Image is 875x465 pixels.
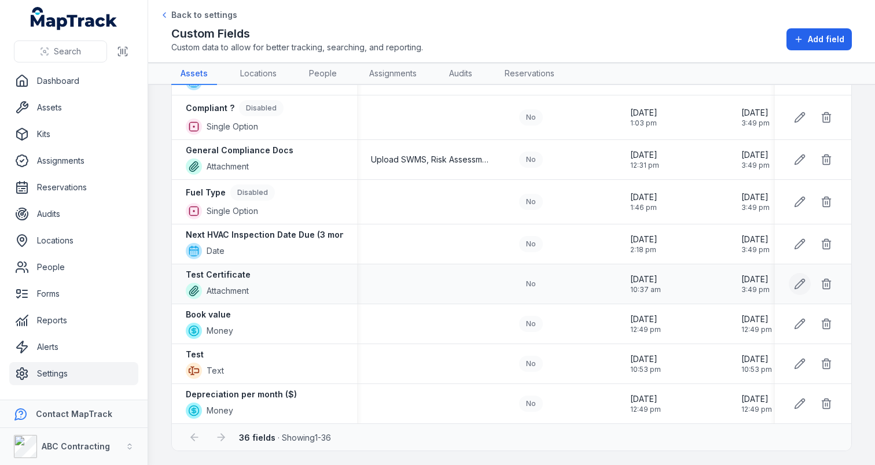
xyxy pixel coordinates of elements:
span: 3:49 pm [741,245,770,254]
strong: Book value [186,309,231,320]
time: 11/07/2025, 3:49:05 pm [741,107,770,128]
time: 19/08/2025, 12:49:05 pm [630,313,661,334]
a: Locations [231,63,286,85]
time: 12/06/2025, 2:18:03 pm [630,234,657,254]
span: Attachment [207,285,249,297]
time: 03/07/2025, 10:37:50 am [630,274,661,294]
a: Forms [9,282,138,305]
time: 11/07/2025, 3:49:05 pm [741,191,770,212]
span: [DATE] [741,353,772,365]
div: No [519,236,543,252]
strong: Test [186,349,204,360]
span: Upload SWMS, Risk Assessments, Tests, Audits certs etc [371,154,491,165]
div: No [519,396,543,412]
span: 12:49 pm [741,325,772,334]
span: [DATE] [741,191,770,203]
span: 10:53 pm [630,365,661,374]
div: Disabled [230,184,275,201]
a: Alerts [9,335,138,359]
a: Assets [9,96,138,119]
span: Money [207,405,233,416]
strong: 36 fields [239,433,275,442]
strong: ABC Contracting [42,441,110,451]
span: [DATE] [630,393,661,405]
span: 10:37 am [630,285,661,294]
div: No [519,316,543,332]
a: Reports [9,309,138,332]
time: 19/08/2025, 12:49:35 pm [630,393,661,414]
time: 30/06/2025, 12:31:21 pm [630,149,659,170]
span: Search [54,46,81,57]
span: · Showing 1 - 36 [239,433,331,442]
span: 12:31 pm [630,161,659,170]
span: Add field [808,34,844,45]
span: [DATE] [741,274,770,285]
time: 11/07/2025, 3:49:05 pm [741,234,770,254]
time: 15/05/2025, 1:46:39 pm [630,191,657,212]
span: [DATE] [630,149,659,161]
span: Text [207,365,224,377]
span: Date [207,245,225,257]
a: Reservations [495,63,564,85]
strong: Next HVAC Inspection Date Due (3 monthly) [186,229,363,241]
span: [DATE] [630,313,661,325]
span: Single Option [207,121,258,132]
span: Single Option [207,205,258,217]
span: Attachment [207,161,249,172]
span: 10:53 pm [741,365,772,374]
a: Dashboard [9,69,138,93]
time: 19/08/2025, 12:49:05 pm [741,313,772,334]
strong: Contact MapTrack [36,409,112,419]
span: 1:46 pm [630,203,657,212]
span: [DATE] [741,393,772,405]
strong: General Compliance Docs [186,145,293,156]
span: Back to settings [171,9,237,21]
time: 19/08/2025, 12:49:35 pm [741,393,772,414]
time: 04/06/2025, 1:03:59 pm [630,107,657,128]
span: [DATE] [741,234,770,245]
div: Disabled [239,100,284,116]
time: 11/07/2025, 3:49:05 pm [741,274,770,294]
a: People [300,63,346,85]
span: [DATE] [741,107,770,119]
span: Money [207,325,233,337]
span: 3:49 pm [741,203,770,212]
a: Audits [9,202,138,226]
span: [DATE] [741,149,770,161]
a: Assignments [9,149,138,172]
span: 1:03 pm [630,119,657,128]
time: 11/08/2025, 10:53:51 pm [630,353,661,374]
a: Back to settings [160,9,237,21]
a: Settings [9,362,138,385]
h2: Custom Fields [171,25,423,42]
strong: Fuel Type [186,187,226,198]
button: Add field [786,28,852,50]
a: Kits [9,123,138,146]
span: [DATE] [630,191,657,203]
a: Locations [9,229,138,252]
div: No [519,276,543,292]
span: [DATE] [630,107,657,119]
a: People [9,256,138,279]
span: 12:49 pm [630,405,661,414]
div: No [519,356,543,372]
div: No [519,152,543,168]
strong: Test Certificate [186,269,251,281]
a: MapTrack [31,7,117,30]
span: [DATE] [741,313,772,325]
strong: Compliant ? [186,102,234,114]
span: 2:18 pm [630,245,657,254]
time: 11/07/2025, 3:49:05 pm [741,149,770,170]
span: 3:49 pm [741,119,770,128]
span: [DATE] [630,274,661,285]
strong: Depreciation per month ($) [186,389,297,400]
a: Assets [171,63,217,85]
span: 3:49 pm [741,285,770,294]
a: Audits [440,63,481,85]
span: 3:49 pm [741,161,770,170]
button: Search [14,40,107,62]
a: Assignments [360,63,426,85]
span: 12:49 pm [741,405,772,414]
span: [DATE] [630,234,657,245]
time: 11/08/2025, 10:53:51 pm [741,353,772,374]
